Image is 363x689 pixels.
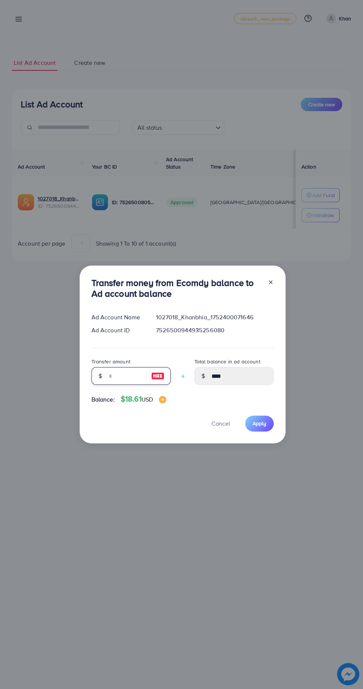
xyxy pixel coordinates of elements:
[91,358,130,365] label: Transfer amount
[91,395,115,404] span: Balance:
[151,372,164,380] img: image
[86,326,150,334] div: Ad Account ID
[253,420,266,427] span: Apply
[159,396,166,403] img: image
[212,419,230,427] span: Cancel
[150,313,279,322] div: 1027018_Khanbhia_1752400071646
[86,313,150,322] div: Ad Account Name
[150,326,279,334] div: 7526500944935256080
[194,358,260,365] label: Total balance in ad account
[141,395,153,403] span: USD
[91,277,262,299] h3: Transfer money from Ecomdy balance to Ad account balance
[202,416,239,432] button: Cancel
[121,395,166,404] h4: $18.61
[245,416,274,432] button: Apply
